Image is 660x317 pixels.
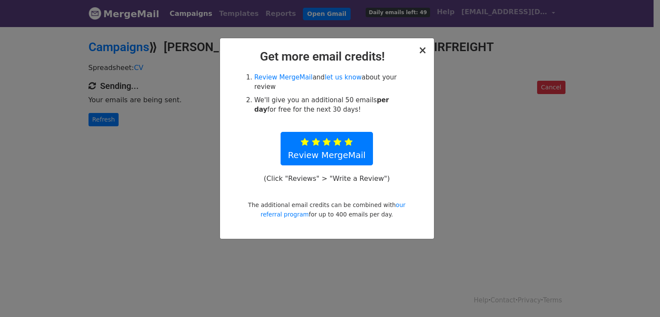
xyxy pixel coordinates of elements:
[260,201,405,218] a: our referral program
[248,201,405,218] small: The additional email credits can be combined with for up to 400 emails per day.
[325,73,362,81] a: let us know
[281,132,373,165] a: Review MergeMail
[254,73,409,92] li: and about your review
[227,49,427,64] h2: Get more email credits!
[418,44,427,56] span: ×
[617,276,660,317] iframe: Chat Widget
[418,45,427,55] button: Close
[254,95,409,115] li: We'll give you an additional 50 emails for free for the next 30 days!
[254,73,313,81] a: Review MergeMail
[254,96,389,114] strong: per day
[259,174,394,183] p: (Click "Reviews" > "Write a Review")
